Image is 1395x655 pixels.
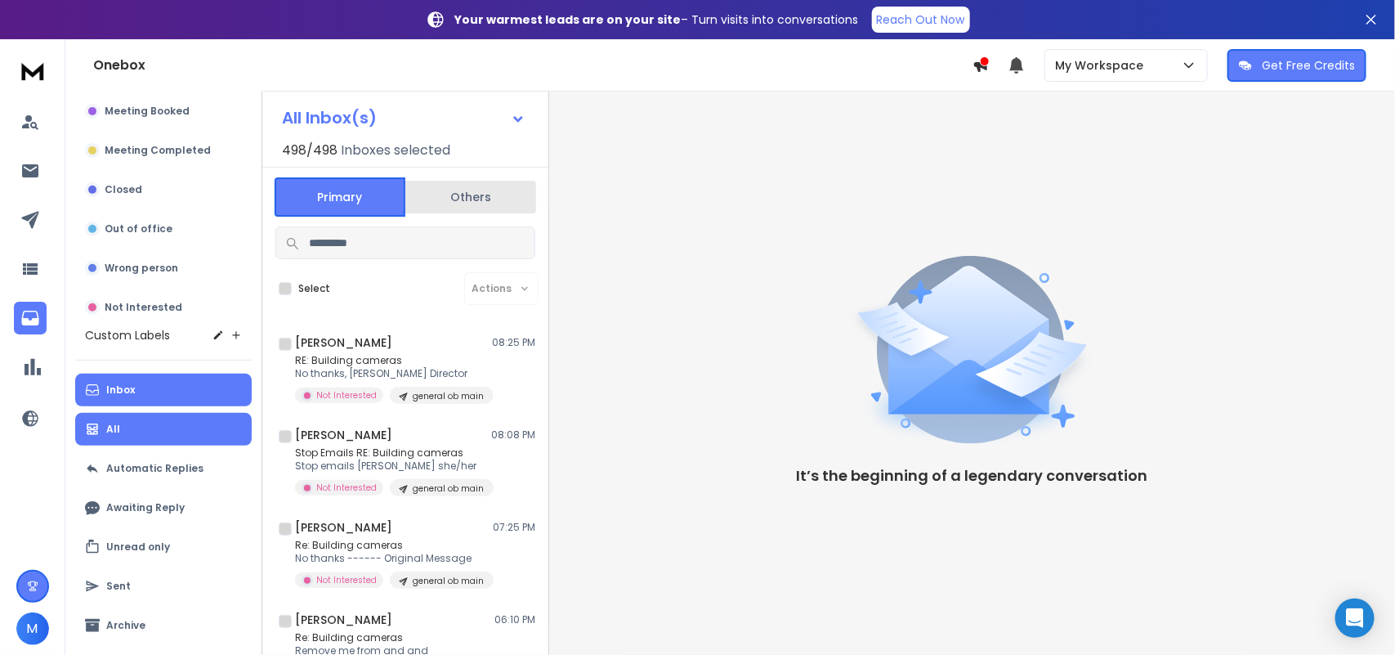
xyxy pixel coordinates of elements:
h1: [PERSON_NAME] [295,334,392,351]
p: 08:08 PM [491,428,535,442]
p: general ob main [413,390,484,402]
p: Re: Building cameras [295,539,491,552]
button: Meeting Booked [75,95,252,128]
button: Wrong person [75,252,252,285]
button: Primary [275,177,405,217]
p: Get Free Credits [1262,57,1355,74]
h1: [PERSON_NAME] [295,519,392,536]
p: Automatic Replies [106,462,203,475]
p: Not Interested [105,301,182,314]
span: 498 / 498 [282,141,338,160]
p: Unread only [106,541,170,554]
h1: [PERSON_NAME] [295,612,392,628]
button: Not Interested [75,291,252,324]
h3: Inboxes selected [341,141,450,160]
button: Awaiting Reply [75,491,252,524]
h3: Custom Labels [85,327,170,343]
button: Out of office [75,213,252,245]
button: Archive [75,609,252,642]
img: logo [16,56,49,86]
button: Unread only [75,531,252,563]
p: general ob main [413,482,484,495]
button: All [75,413,252,446]
p: Not Interested [316,574,377,586]
p: Stop emails [PERSON_NAME] she/her [295,460,491,473]
p: RE: Building cameras [295,354,491,367]
p: Awaiting Reply [106,501,185,514]
p: No thanks ------ Original Message [295,552,491,565]
p: Not Interested [316,389,377,402]
button: All Inbox(s) [269,101,539,134]
p: No thanks, [PERSON_NAME] Director [295,367,491,380]
div: Open Intercom Messenger [1335,599,1375,638]
p: Closed [105,183,142,196]
p: It’s the beginning of a legendary conversation [797,464,1148,487]
p: Reach Out Now [877,11,965,28]
p: 08:25 PM [492,336,535,349]
p: – Turn visits into conversations [455,11,859,28]
p: My Workspace [1055,57,1150,74]
button: Closed [75,173,252,206]
button: Automatic Replies [75,452,252,485]
button: M [16,612,49,645]
p: Out of office [105,222,172,236]
button: Sent [75,570,252,603]
p: Inbox [106,384,135,397]
button: Inbox [75,374,252,406]
p: Meeting Booked [105,105,190,118]
p: 06:10 PM [494,613,535,626]
h1: Onebox [93,56,972,75]
p: 07:25 PM [493,521,535,534]
p: Re: Building cameras [295,631,491,644]
button: Meeting Completed [75,134,252,167]
p: Sent [106,580,131,593]
p: Meeting Completed [105,144,211,157]
h1: [PERSON_NAME] [295,427,392,443]
strong: Your warmest leads are on your site [455,11,682,28]
p: Wrong person [105,262,178,275]
button: Others [405,179,536,215]
p: Stop Emails RE: Building cameras [295,446,491,460]
h1: All Inbox(s) [282,110,377,126]
p: Not Interested [316,482,377,494]
p: Archive [106,619,145,632]
p: All [106,423,120,436]
button: Get Free Credits [1227,49,1366,82]
p: general ob main [413,575,484,587]
a: Reach Out Now [872,7,970,33]
label: Select [298,282,330,295]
